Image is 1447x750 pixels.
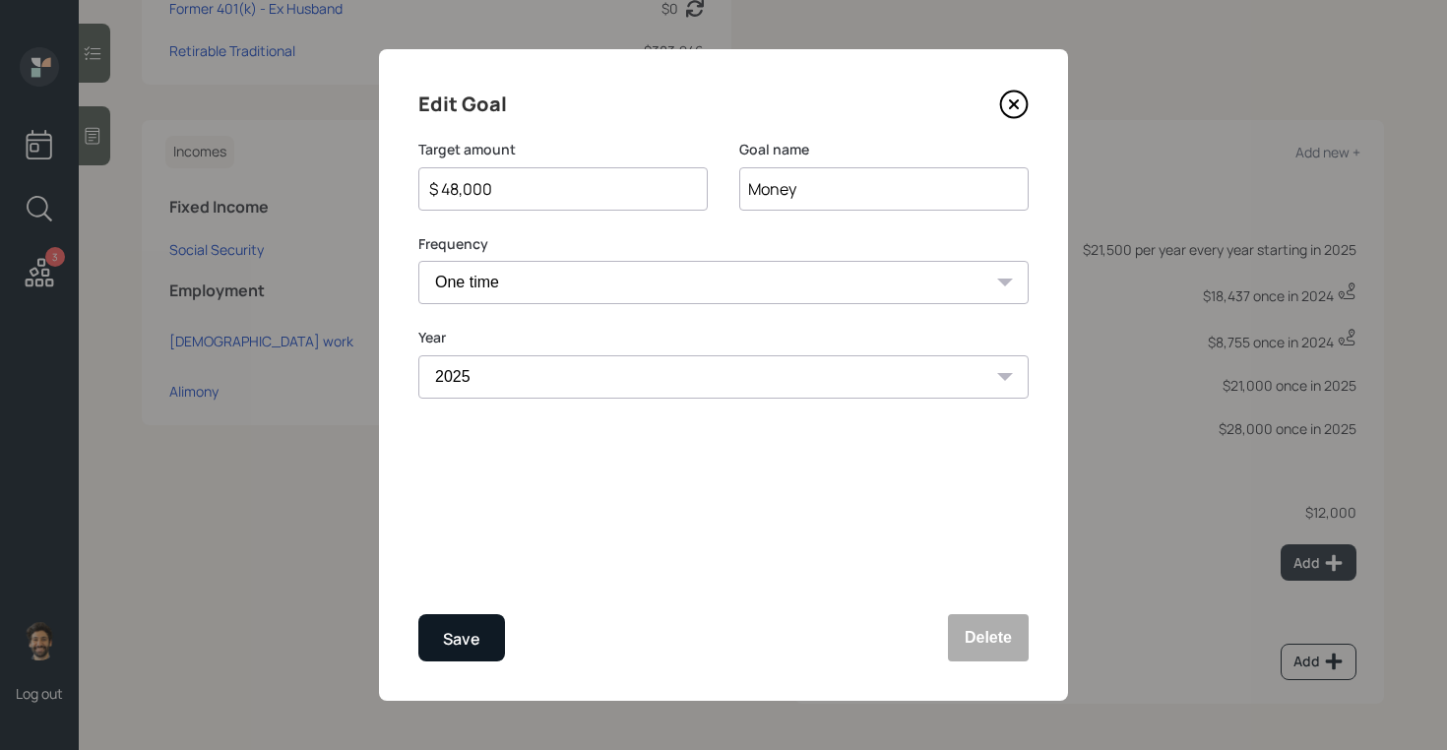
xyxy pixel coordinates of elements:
label: Year [418,328,1029,347]
div: Save [443,626,480,653]
label: Frequency [418,234,1029,254]
button: Save [418,614,505,661]
h4: Edit Goal [418,89,507,120]
label: Target amount [418,140,708,159]
button: Delete [948,614,1029,661]
label: Goal name [739,140,1029,159]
